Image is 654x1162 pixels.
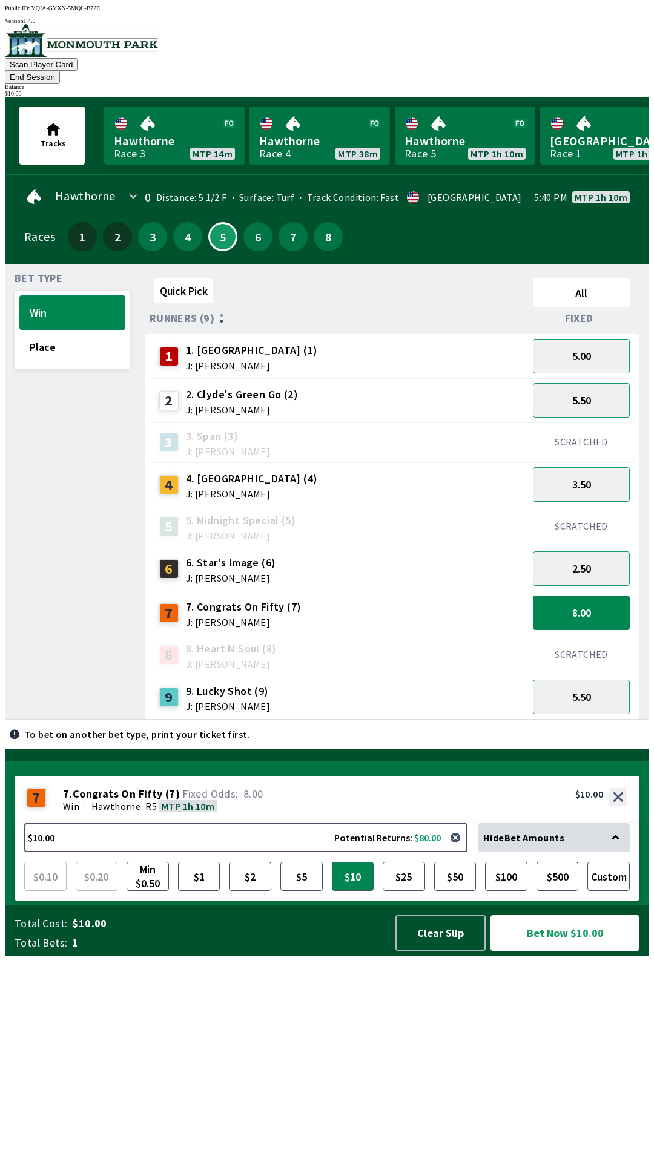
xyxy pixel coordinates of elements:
[533,467,630,502] button: 3.50
[575,192,627,202] span: MTP 1h 10m
[159,603,179,623] div: 7
[550,149,581,159] div: Race 1
[159,688,179,707] div: 9
[150,312,528,324] div: Runners (9)
[249,107,390,165] a: HawthorneRace 4MTP 38m
[246,232,269,241] span: 6
[15,916,67,931] span: Total Cost:
[332,862,374,891] button: $10
[533,596,630,630] button: 8.00
[534,192,567,202] span: 5:40 PM
[280,862,323,891] button: $5
[24,729,250,739] p: To bet on another bet type, print your ticket first.
[159,433,179,452] div: 3
[533,278,630,307] button: All
[572,478,591,491] span: 3.50
[159,391,179,410] div: 2
[19,295,125,330] button: Win
[471,149,523,159] span: MTP 1h 10m
[181,865,217,888] span: $1
[437,865,474,888] span: $50
[335,865,371,888] span: $10
[186,361,318,370] span: J: [PERSON_NAME]
[227,191,295,203] span: Surface: Turf
[5,58,78,71] button: Scan Player Card
[538,286,624,300] span: All
[533,383,630,418] button: 5.50
[106,232,129,241] span: 2
[572,606,591,620] span: 8.00
[229,862,271,891] button: $2
[565,313,593,323] span: Fixed
[141,232,164,241] span: 3
[259,133,380,149] span: Hawthorne
[186,428,270,444] span: 3. Span (3)
[208,222,237,251] button: 5
[159,645,179,665] div: 8
[533,339,630,373] button: 5.00
[176,232,199,241] span: 4
[5,5,649,11] div: Public ID:
[15,274,62,283] span: Bet Type
[19,330,125,364] button: Place
[186,343,318,358] span: 1. [GEOGRAPHIC_DATA] (1)
[186,387,298,402] span: 2. Clyde's Green Go (2)
[159,475,179,494] div: 4
[31,5,101,11] span: YQIA-GYXN-5MQL-B72E
[243,787,263,801] span: 8.00
[186,447,270,456] span: J: [PERSON_NAME]
[338,149,378,159] span: MTP 38m
[103,222,132,251] button: 2
[405,149,436,159] div: Race 5
[19,107,85,165] button: Tracks
[162,800,214,812] span: MTP 1h 10m
[259,149,291,159] div: Race 4
[533,680,630,714] button: 5.50
[213,234,233,240] span: 5
[5,18,649,24] div: Version 1.4.0
[114,133,235,149] span: Hawthorne
[73,788,163,800] span: Congrats On Fifty
[282,232,305,241] span: 7
[243,222,272,251] button: 6
[533,648,630,660] div: SCRATCHED
[575,788,603,800] div: $10.00
[406,926,475,940] span: Clear Slip
[528,312,635,324] div: Fixed
[572,562,591,576] span: 2.50
[159,347,179,366] div: 1
[314,222,343,251] button: 8
[165,788,180,800] span: ( 7 )
[63,800,79,812] span: Win
[279,222,308,251] button: 7
[178,862,220,891] button: $1
[186,617,302,627] span: J: [PERSON_NAME]
[405,133,526,149] span: Hawthorne
[160,284,208,298] span: Quick Pick
[145,800,157,812] span: R5
[186,531,296,540] span: J: [PERSON_NAME]
[537,862,579,891] button: $500
[490,915,639,951] button: Bet Now $10.00
[294,191,399,203] span: Track Condition: Fast
[130,865,166,888] span: Min $0.50
[572,690,591,704] span: 5.50
[428,192,522,202] div: [GEOGRAPHIC_DATA]
[186,659,277,669] span: J: [PERSON_NAME]
[5,90,649,97] div: $ 10.00
[186,405,298,415] span: J: [PERSON_NAME]
[127,862,169,891] button: Min $0.50
[159,559,179,579] div: 6
[68,222,97,251] button: 1
[533,436,630,448] div: SCRATCHED
[572,349,591,363] span: 5.00
[186,573,276,583] span: J: [PERSON_NAME]
[186,489,318,499] span: J: [PERSON_NAME]
[395,107,535,165] a: HawthorneRace 5MTP 1h 10m
[533,520,630,532] div: SCRATCHED
[27,788,46,807] div: 7
[485,862,527,891] button: $100
[71,232,94,241] span: 1
[55,191,116,201] span: Hawthorne
[587,862,630,891] button: Custom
